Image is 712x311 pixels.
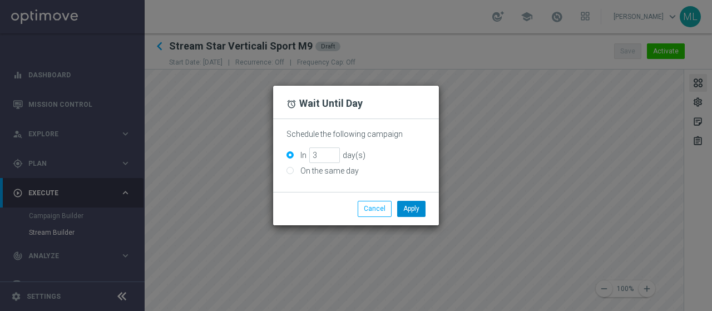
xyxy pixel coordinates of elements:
p: day(s) [343,150,365,160]
div: Schedule the following campaign [286,130,426,139]
p: In [300,150,306,160]
button: Apply [397,201,426,216]
button: Cancel [358,201,392,216]
h2: Wait Until Day [286,97,426,110]
i: access_alarm [286,99,296,109]
input: In day(s) [309,147,340,163]
label: On the same day [298,166,359,176]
